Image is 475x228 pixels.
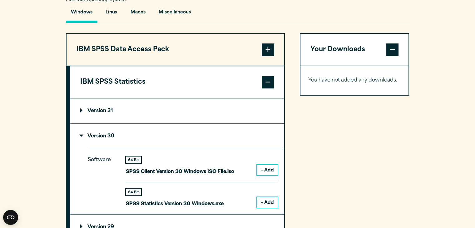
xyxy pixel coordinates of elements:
div: Your Downloads [300,66,409,95]
button: IBM SPSS Statistics [70,66,284,98]
p: Software [88,156,116,203]
button: IBM SPSS Data Access Pack [67,34,284,66]
button: Macos [126,5,151,23]
summary: Version 31 [70,98,284,123]
summary: Version 30 [70,124,284,149]
button: + Add [257,165,278,175]
div: 64 Bit [126,156,141,163]
p: SPSS Statistics Version 30 Windows.exe [126,199,224,208]
p: Version 30 [80,134,114,139]
p: Version 31 [80,108,113,113]
button: Miscellaneous [154,5,196,23]
button: Windows [66,5,97,23]
button: + Add [257,197,278,208]
div: 64 Bit [126,189,141,195]
button: Linux [101,5,122,23]
button: Open CMP widget [3,210,18,225]
p: SPSS Client Version 30 Windows ISO File.iso [126,166,234,176]
p: You have not added any downloads. [308,76,401,85]
button: Your Downloads [300,34,409,66]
